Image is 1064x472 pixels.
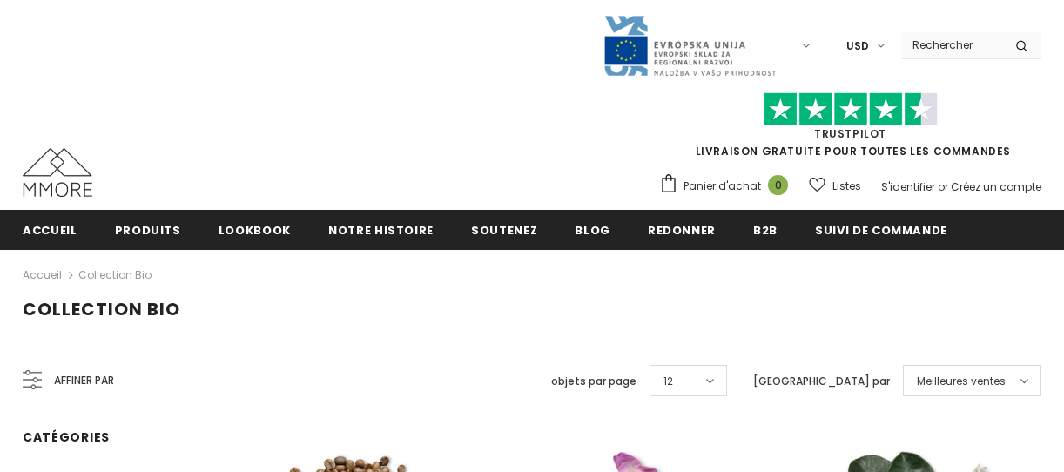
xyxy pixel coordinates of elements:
a: Blog [575,210,610,249]
span: Redonner [648,222,716,239]
a: Produits [115,210,181,249]
a: Accueil [23,265,62,286]
span: 0 [768,175,788,195]
a: Accueil [23,210,77,249]
span: Listes [832,178,861,195]
label: [GEOGRAPHIC_DATA] par [753,373,890,390]
a: Suivi de commande [815,210,947,249]
span: USD [846,37,869,55]
span: or [938,179,948,194]
span: B2B [753,222,778,239]
a: Listes [809,171,861,201]
a: S'identifier [881,179,935,194]
img: Javni Razpis [603,14,777,78]
img: Faites confiance aux étoiles pilotes [764,92,938,126]
a: Collection Bio [78,267,152,282]
a: Javni Razpis [603,37,777,52]
a: Notre histoire [328,210,434,249]
span: Lookbook [219,222,291,239]
span: Notre histoire [328,222,434,239]
span: Affiner par [54,371,114,390]
span: Panier d'achat [684,178,761,195]
span: Collection Bio [23,297,180,321]
span: Accueil [23,222,77,239]
span: Produits [115,222,181,239]
a: Lookbook [219,210,291,249]
input: Search Site [902,32,1002,57]
a: B2B [753,210,778,249]
a: TrustPilot [814,126,886,141]
span: 12 [663,373,673,390]
span: LIVRAISON GRATUITE POUR TOUTES LES COMMANDES [659,100,1041,158]
a: Panier d'achat 0 [659,173,797,199]
a: Créez un compte [951,179,1041,194]
span: Suivi de commande [815,222,947,239]
a: Redonner [648,210,716,249]
span: soutenez [471,222,537,239]
a: soutenez [471,210,537,249]
span: Blog [575,222,610,239]
label: objets par page [551,373,636,390]
span: Catégories [23,428,110,446]
span: Meilleures ventes [917,373,1006,390]
img: Cas MMORE [23,148,92,197]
